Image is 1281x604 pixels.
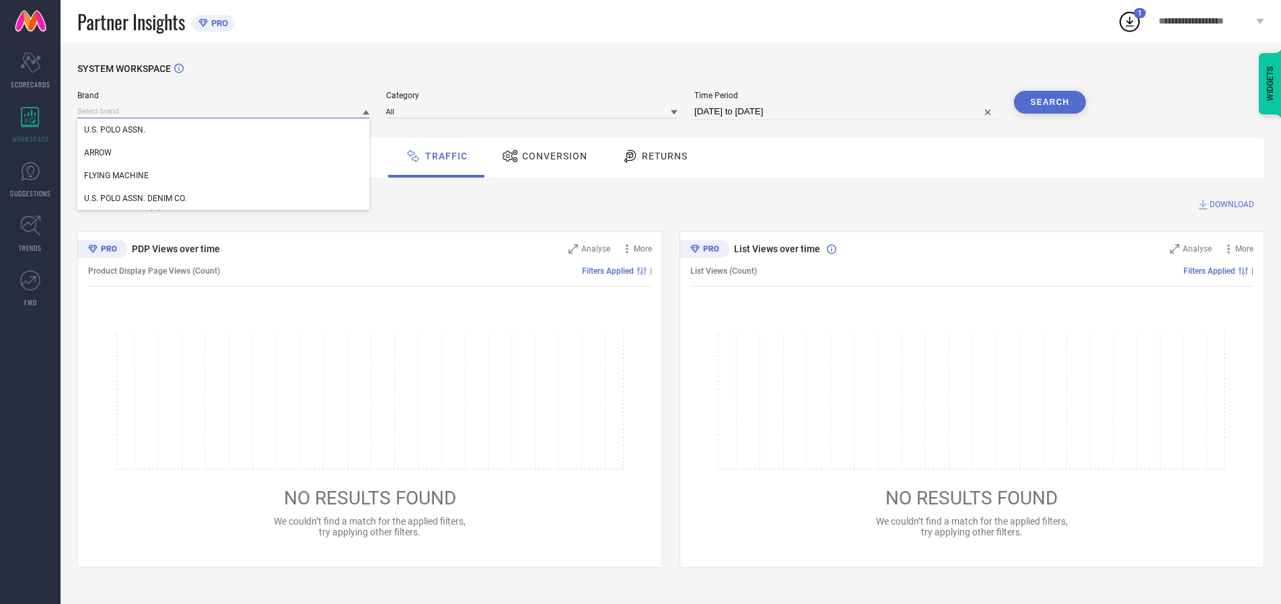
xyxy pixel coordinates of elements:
div: U.S. POLO ASSN. [77,118,369,141]
span: U.S. POLO ASSN. DENIM CO. [84,194,186,203]
span: Analyse [1183,244,1212,254]
span: FLYING MACHINE [84,171,149,180]
span: NO RESULTS FOUND [885,487,1058,509]
button: Search [1014,91,1087,114]
span: SYSTEM WORKSPACE [77,63,171,74]
span: NO RESULTS FOUND [284,487,456,509]
span: Partner Insights [77,8,185,36]
span: ARROW [84,148,112,157]
span: We couldn’t find a match for the applied filters, try applying other filters. [876,516,1068,537]
span: U.S. POLO ASSN. [84,125,145,135]
span: PDP Views over time [132,243,220,254]
input: Select brand [77,104,369,118]
span: Time Period [694,91,997,100]
span: WORKSPACE [12,134,49,144]
span: PRO [208,18,228,28]
span: More [634,244,652,254]
span: 1 [1138,9,1142,17]
span: Analyse [581,244,610,254]
span: More [1235,244,1253,254]
span: Filters Applied [1183,266,1235,276]
div: Premium [77,240,127,260]
span: List Views over time [734,243,820,254]
div: U.S. POLO ASSN. DENIM CO. [77,187,369,210]
span: Returns [642,151,688,161]
span: Filters Applied [582,266,634,276]
div: Open download list [1118,9,1142,34]
span: Category [386,91,678,100]
span: FWD [24,297,37,307]
span: TRENDS [19,243,42,253]
input: Select time period [694,104,997,120]
span: We couldn’t find a match for the applied filters, try applying other filters. [274,516,466,537]
span: Traffic [425,151,468,161]
div: Premium [680,240,729,260]
div: ARROW [77,141,369,164]
span: Brand [77,91,369,100]
span: SCORECARDS [11,79,50,89]
span: Product Display Page Views (Count) [88,266,220,276]
span: List Views (Count) [690,266,757,276]
svg: Zoom [569,244,578,254]
svg: Zoom [1170,244,1179,254]
span: | [650,266,652,276]
span: Conversion [522,151,587,161]
span: SUGGESTIONS [10,188,51,198]
span: | [1251,266,1253,276]
span: DOWNLOAD [1210,198,1254,211]
div: FLYING MACHINE [77,164,369,187]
